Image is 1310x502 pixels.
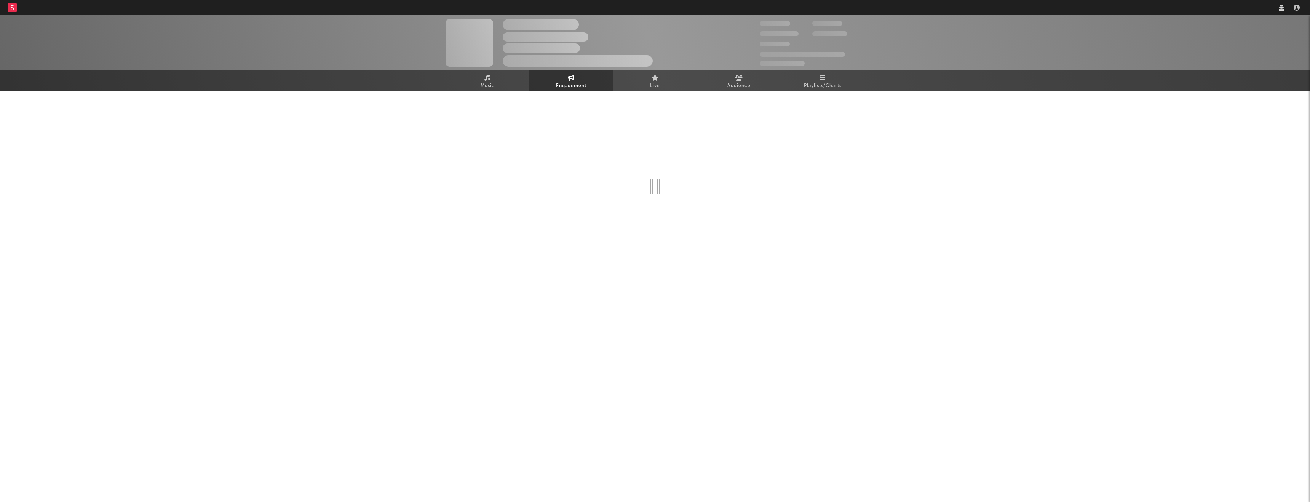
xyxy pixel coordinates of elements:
[481,82,495,91] span: Music
[529,70,613,91] a: Engagement
[613,70,697,91] a: Live
[804,82,842,91] span: Playlists/Charts
[556,82,586,91] span: Engagement
[760,21,790,26] span: 300,000
[727,82,751,91] span: Audience
[760,52,845,57] span: 50,000,000 Monthly Listeners
[781,70,864,91] a: Playlists/Charts
[812,21,842,26] span: 100,000
[650,82,660,91] span: Live
[760,42,790,46] span: 100,000
[812,31,847,36] span: 1,000,000
[697,70,781,91] a: Audience
[760,31,799,36] span: 50,000,000
[446,70,529,91] a: Music
[760,61,805,66] span: Jump Score: 85.0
